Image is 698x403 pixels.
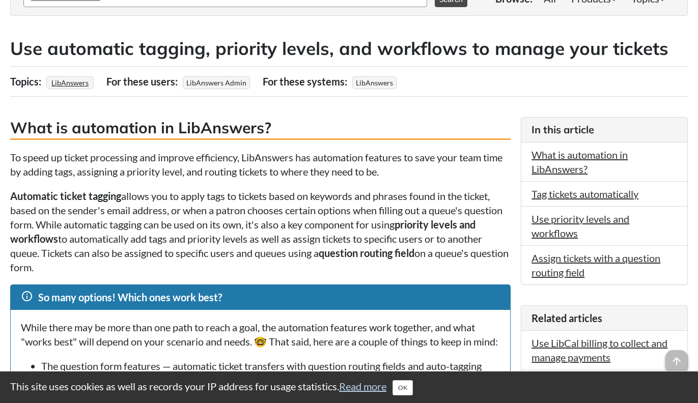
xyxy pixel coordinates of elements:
[263,72,350,91] div: For these systems:
[10,189,511,274] p: allows you to apply tags to tickets based on keywords and phrases found in the ticket, based on t...
[10,117,511,140] h3: What is automation in LibAnswers?
[532,252,660,278] a: Assign tickets with a question routing field
[665,350,688,372] span: arrow_upward
[352,76,397,89] span: LibAnswers
[38,291,222,303] span: So many options! Which ones work best?
[50,75,90,90] a: LibAnswers
[10,36,688,61] h2: Use automatic tagging, priority levels, and workflows to manage your tickets
[532,149,628,175] a: What is automation in LibAnswers?
[393,380,413,395] button: Close
[532,337,667,363] a: Use LibCal billing to collect and manage payments
[10,190,121,202] strong: Automatic ticket tagging
[532,188,638,200] a: Tag tickets automatically
[532,213,629,239] a: Use priority levels and workflows
[106,72,180,91] div: For these users:
[319,247,414,259] strong: question routing field
[183,76,250,89] span: LibAnswers Admin
[10,72,44,91] div: Topics:
[339,380,386,392] a: Read more
[10,150,511,179] p: To speed up ticket processing and improve efficiency, LibAnswers has automation features to save ...
[532,312,602,324] span: Related articles
[532,123,677,137] h3: In this article
[665,351,688,363] a: arrow_upward
[21,290,33,302] span: info
[21,320,500,349] p: While there may be more than one path to reach a goal, the automation features work together, and...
